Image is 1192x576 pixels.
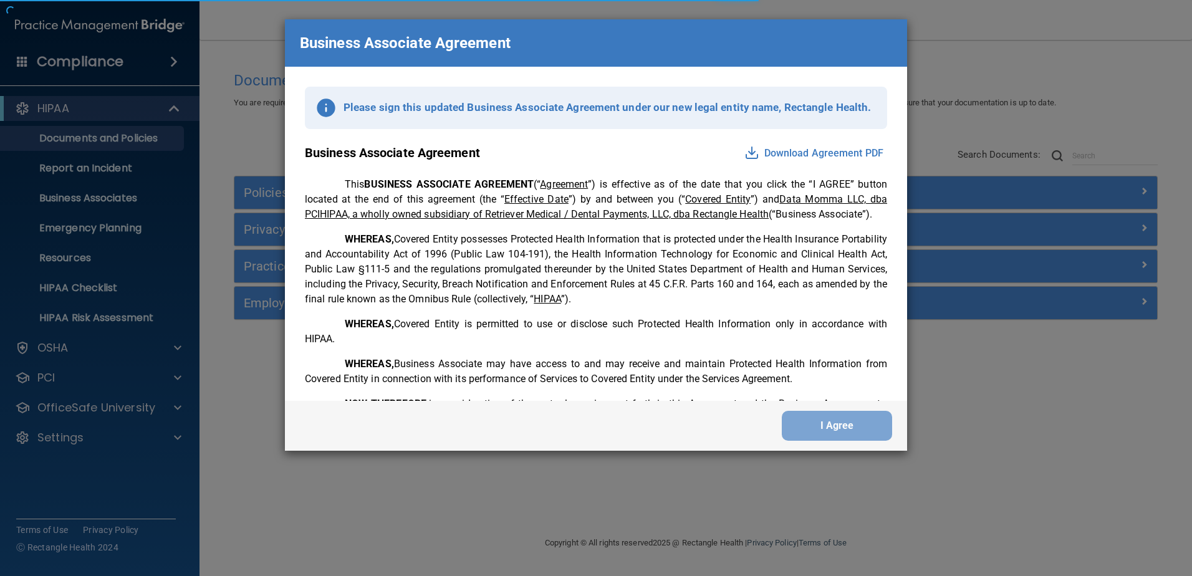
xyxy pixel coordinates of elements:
[540,178,588,190] u: Agreement
[345,233,394,245] span: WHEREAS,
[300,29,511,57] p: Business Associate Agreement
[305,396,887,441] p: in consideration of the mutual promises set forth in this Agreement and the Business Arrangements...
[685,193,751,205] u: Covered Entity
[741,143,887,163] button: Download Agreement PDF
[305,317,887,347] p: Covered Entity is permitted to use or disclose such Protected Health Information only in accordan...
[305,193,887,220] u: Data Momma LLC, dba PCIHIPAA, a wholly owned subsidiary of Retriever Medical / Dental Payments, L...
[534,293,561,305] u: HIPAA
[364,178,534,190] span: BUSINESS ASSOCIATE AGREEMENT
[782,411,892,441] button: I Agree
[305,232,887,307] p: Covered Entity possesses Protected Health Information that is protected under the Health Insuranc...
[345,398,429,410] span: NOW THEREFORE,
[305,357,887,386] p: Business Associate may have access to and may receive and maintain Protected Health Information f...
[305,142,480,165] p: Business Associate Agreement
[344,98,871,117] p: Please sign this updated Business Associate Agreement under our new legal entity name, Rectangle ...
[504,193,569,205] u: Effective Date
[345,318,394,330] span: WHEREAS,
[345,358,394,370] span: WHEREAS,
[305,177,887,222] p: This (“ ”) is effective as of the date that you click the “I AGREE” button located at the end of ...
